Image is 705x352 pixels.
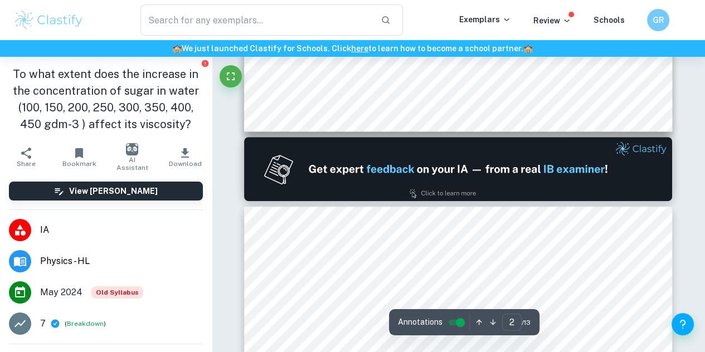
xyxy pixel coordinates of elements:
[481,243,510,250] span: Ä =
[40,286,82,299] span: May 2024
[518,307,522,315] span: =
[485,344,488,350] span: ÿ
[443,307,448,315] span: Ä
[159,141,212,173] button: Download
[461,305,470,310] span: 4Ãÿ
[465,332,471,336] span: 4Ãÿ
[172,44,182,53] span: 🏫
[62,160,96,168] span: Bookmark
[40,255,203,268] span: Physics - HL
[441,243,475,250] span: 2 6Ã·
[2,42,703,55] h6: We just launched Clastify for Schools. Click to learn how to become a school partner.
[65,319,106,329] span: ( )
[672,313,694,335] button: Help and Feedback
[476,334,485,340] span: 2 Ä
[533,275,536,280] span: 3
[140,4,372,36] input: Search for any exemplars...
[91,286,143,299] span: Old Syllabus
[503,307,523,315] span: 
[67,319,104,329] button: Breakdown
[40,223,203,237] span: IA
[369,307,459,315] span: ÿ/ÿÿ:
[441,270,446,277] span: þ
[523,44,533,53] span: 🏫
[511,270,525,277] span:  =
[491,270,518,277] span: ÿÿ
[522,317,531,327] span: / 13
[427,283,553,291] span: ÿ ÿ / ÿÿÿÿ  / /ÿ
[53,141,106,173] button: Bookmark
[495,334,501,340] span: 
[40,317,46,330] p: 7
[17,160,36,168] span: Share
[426,339,429,347] span: ·
[201,59,210,67] button: Report issue
[467,275,492,281] span: 
[432,307,436,315] span: =
[647,9,669,31] button: GR
[13,9,84,31] img: Clastify logo
[479,270,487,277] span: 
[352,73,584,80] span: Since the downward force equals to upward force, we can rearrange it into:
[9,182,203,201] button: View [PERSON_NAME]
[538,265,540,269] span: 3
[436,339,441,347] span: =
[487,307,492,315] span: Ä
[558,312,561,317] span: 3
[416,307,448,315] span: þ
[653,97,657,105] span: 1
[220,65,242,87] button: Fullscreen
[106,141,159,173] button: AI Assistant
[372,55,419,60] span: ýÿ
[459,13,511,26] p: Exemplars
[398,316,443,328] span: Annotations
[652,14,665,26] h6: GR
[554,305,563,310] span: 4Ãÿ
[126,143,138,155] img: AI Assistant
[534,313,586,319] span: ýÿ
[473,344,492,350] span: 6Ã
[463,270,468,277] span: Ä
[533,14,571,27] p: Review
[91,286,143,299] div: Starting from the May 2025 session, the Physics IA requirements have changed. It's OK to refer to...
[113,156,152,172] span: AI Assistant
[392,270,450,277] span: ý: ÿÿ
[470,303,472,307] span: 3
[500,332,507,336] span: 4Ãÿ
[547,307,555,315] span: 
[453,270,457,277] span: =
[425,243,454,250] span: þ
[169,160,202,168] span: Download
[529,267,538,273] span: 4Ãÿ
[485,338,526,343] span: ýÿ
[505,243,509,250] span: 0
[9,66,203,133] h1: To what extent does the increase in the concentration of sugar in water (100, 150, 200, 250, 300,...
[503,338,505,342] span: 3
[530,307,535,315] span: Ä
[454,338,474,343] span: 
[465,248,470,253] span: 
[563,303,565,307] span: 3
[69,185,158,197] h6: View [PERSON_NAME]
[244,137,672,201] img: Ad
[451,334,455,340] span: Ä
[594,16,625,25] a: Schools
[471,243,475,250] span: 2
[468,338,470,342] span: 3
[351,44,368,53] a: here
